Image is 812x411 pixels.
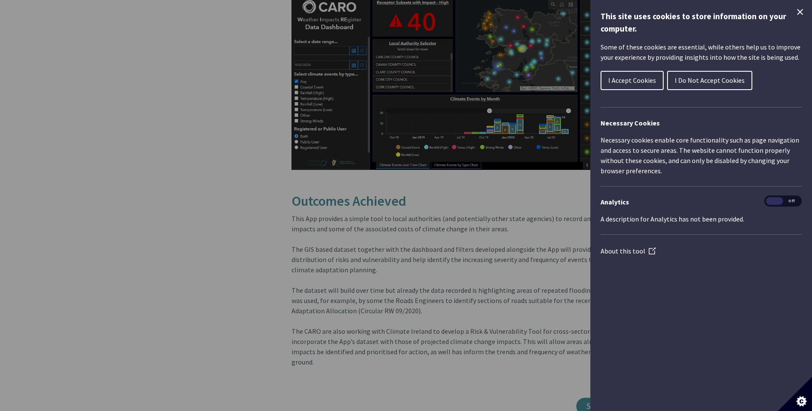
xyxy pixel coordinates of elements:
[795,7,805,17] button: Close Cookie Control
[608,76,656,85] span: I Accept Cookies
[783,197,800,205] span: Off
[601,10,802,35] h1: This site uses cookies to store information on your computer.
[601,197,802,207] h3: Analytics
[675,76,745,85] span: I Do Not Accept Cookies
[601,42,802,62] p: Some of these cookies are essential, while others help us to improve your experience by providing...
[601,214,802,224] p: A description for Analytics has not been provided.
[601,135,802,176] p: Necessary cookies enable core functionality such as page navigation and access to secure areas. T...
[601,247,656,255] a: About this tool
[766,197,783,205] span: On
[667,71,752,90] button: I Do Not Accept Cookies
[601,71,664,90] button: I Accept Cookies
[601,118,802,128] h2: Necessary Cookies
[778,377,812,411] button: Set cookie preferences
